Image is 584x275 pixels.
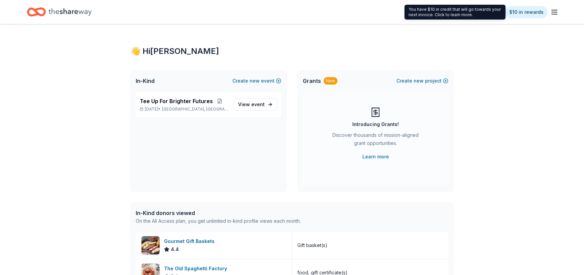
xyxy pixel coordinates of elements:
p: [DATE] • [140,106,228,112]
div: Gift basket(s) [297,241,327,249]
div: Gourmet Gift Baskets [164,237,217,245]
div: The Old Spaghetti Factory [164,265,230,273]
span: [GEOGRAPHIC_DATA], [GEOGRAPHIC_DATA] [162,106,228,112]
a: View event [234,98,277,111]
a: Learn more [362,153,389,161]
a: Home [27,4,92,20]
span: View [238,100,265,109]
div: You have $10 in credit that will go towards your next invoice. Click to learn more. [404,5,506,20]
span: 4.4 [171,245,179,253]
span: Grants [303,77,321,85]
img: Image for Gourmet Gift Baskets [141,236,160,254]
span: new [250,77,260,85]
button: Createnewproject [396,77,448,85]
span: Tee Up For Brighter Futures [140,97,213,105]
button: Createnewevent [232,77,281,85]
div: 👋 Hi [PERSON_NAME] [130,46,454,57]
span: In-Kind [136,77,155,85]
a: $10 in rewards [505,6,548,18]
div: On the All Access plan, you get unlimited in-kind profile views each month. [136,217,301,225]
div: New [324,77,337,85]
span: new [414,77,424,85]
div: Introducing Grants! [352,120,399,128]
span: event [251,101,265,107]
div: Discover thousands of mission-aligned grant opportunities. [330,131,421,150]
div: In-Kind donors viewed [136,209,301,217]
